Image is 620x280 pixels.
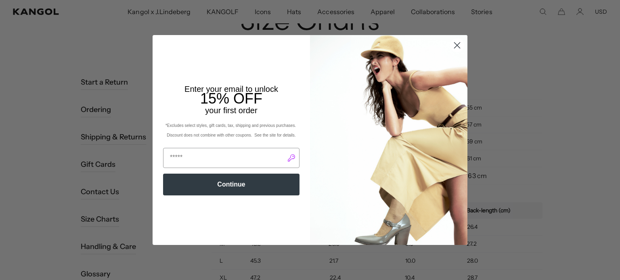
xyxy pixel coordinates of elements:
[163,174,300,195] button: Continue
[450,38,464,52] button: Close dialog
[200,90,262,107] span: 15% OFF
[310,35,467,245] img: 93be19ad-e773-4382-80b9-c9d740c9197f.jpeg
[165,123,297,137] span: *Excludes select styles, gift cards, tax, shipping and previous purchases. Discount does not comb...
[184,85,278,93] span: Enter your email to unlock
[163,148,300,168] input: Email
[205,106,257,115] span: your first order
